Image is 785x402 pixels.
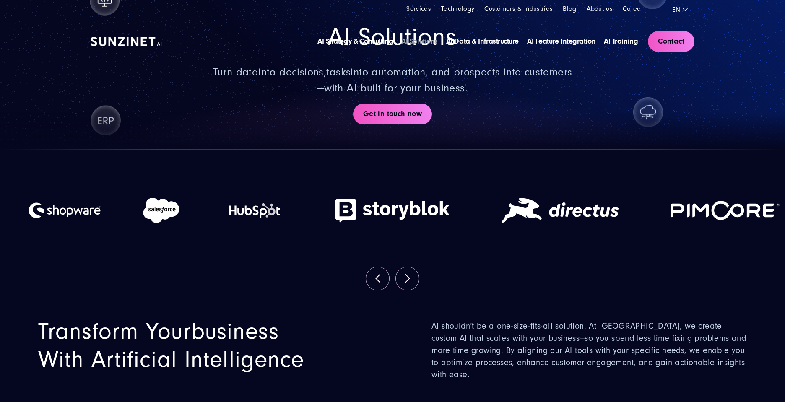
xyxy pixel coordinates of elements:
span: , [324,66,326,78]
img: logo_storyblok_white | AI Solutions SUNZINET [330,183,455,238]
img: logo_directus_white | AI Solutions SUNZINET [497,183,623,238]
span: Transform [38,318,138,345]
a: Blog [563,5,576,13]
img: hubspot-logo_white | AI Solutions SUNZINET [221,183,288,238]
span: decisions [279,66,324,78]
img: salesforce-logo_white | AI Solutions SUNZINET [143,183,179,238]
button: Next [396,267,419,290]
a: AI Strategy & Consulting [317,37,393,46]
a: AI Feature Integration [527,37,595,46]
a: AI Solutions [401,37,438,46]
a: Technology [441,5,474,13]
a: Get in touch now [353,104,432,124]
img: shopware-logo_white | AI Solutions SUNZINET [28,183,101,238]
a: Career [623,5,643,13]
span: business with Artificial Intelligence [38,318,304,373]
span: AI shouldn’t be a one-size-fits-all solution. At [GEOGRAPHIC_DATA], we create custom AI that scal... [431,322,746,379]
a: AI Data & Infrastructure [446,37,519,46]
span: tasks [326,66,351,78]
a: Customers & Industries [484,5,553,13]
span: into [258,66,276,78]
div: Navigation Menu [406,4,643,14]
img: logo_pimcore_white | AI Solutions SUNZINET [665,183,785,238]
div: Navigation Menu [317,36,638,47]
a: Contact [648,31,694,52]
span: Turn data [213,66,259,78]
img: SUNZINET AI Logo [91,37,162,46]
span: your [146,318,191,345]
span: into automation, and prospects into customers—with AI built for your business. [317,66,572,94]
a: AI Training [604,37,638,46]
a: About us [587,5,613,13]
a: Services [406,5,431,13]
button: Previous [366,267,389,290]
